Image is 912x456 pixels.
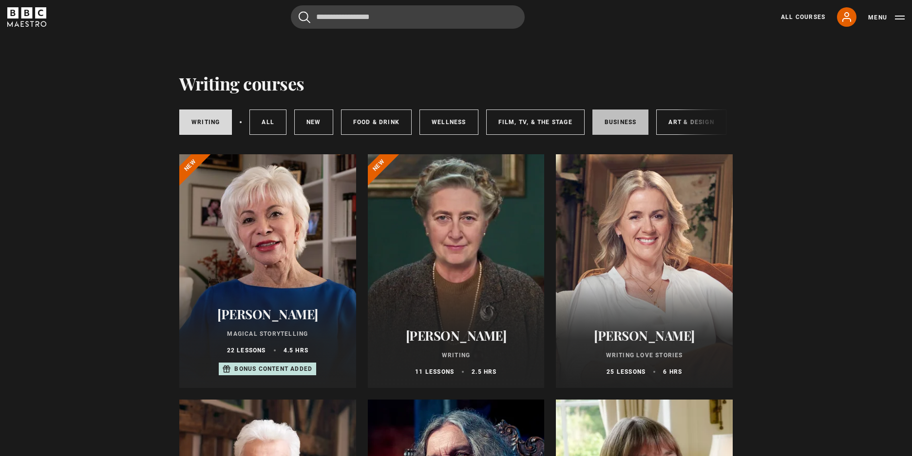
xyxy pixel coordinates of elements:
[607,367,646,376] p: 25 lessons
[299,11,310,23] button: Submit the search query
[291,5,525,29] input: Search
[179,109,232,135] a: Writing
[227,346,266,355] p: 22 lessons
[341,109,412,135] a: Food & Drink
[415,367,454,376] p: 11 lessons
[656,109,726,135] a: Art & Design
[568,328,721,343] h2: [PERSON_NAME]
[7,7,46,27] svg: BBC Maestro
[868,13,905,22] button: Toggle navigation
[380,328,533,343] h2: [PERSON_NAME]
[249,109,286,135] a: All
[191,307,344,322] h2: [PERSON_NAME]
[781,13,825,21] a: All Courses
[419,109,478,135] a: Wellness
[284,346,308,355] p: 4.5 hrs
[368,154,545,388] a: [PERSON_NAME] Writing 11 lessons 2.5 hrs New
[663,367,682,376] p: 6 hrs
[179,154,356,388] a: [PERSON_NAME] Magical Storytelling 22 lessons 4.5 hrs Bonus content added New
[568,351,721,360] p: Writing Love Stories
[234,365,312,373] p: Bonus content added
[191,329,344,338] p: Magical Storytelling
[486,109,585,135] a: Film, TV, & The Stage
[592,109,649,135] a: Business
[472,367,496,376] p: 2.5 hrs
[380,351,533,360] p: Writing
[556,154,733,388] a: [PERSON_NAME] Writing Love Stories 25 lessons 6 hrs
[294,109,333,135] a: New
[179,73,304,93] h1: Writing courses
